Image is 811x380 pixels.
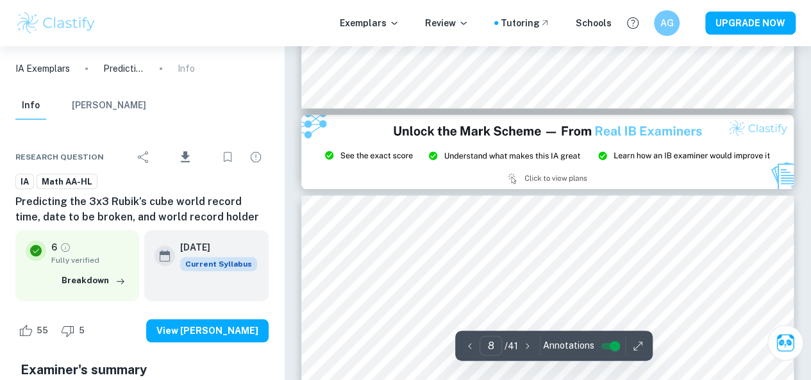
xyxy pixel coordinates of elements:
[654,10,680,36] button: AG
[60,242,71,253] a: Grade fully verified
[180,257,257,271] div: This exemplar is based on the current syllabus. Feel free to refer to it for inspiration/ideas wh...
[15,62,70,76] a: IA Exemplars
[103,62,144,76] p: Predicting the 3x3 Rubik’s cube world record time, date to be broken, and world record holder
[340,16,399,30] p: Exemplars
[51,240,57,254] p: 6
[301,115,794,188] img: Ad
[705,12,796,35] button: UPGRADE NOW
[215,144,240,170] div: Bookmark
[180,257,257,271] span: Current Syllabus
[505,339,518,353] p: / 41
[543,339,594,352] span: Annotations
[29,324,55,337] span: 55
[58,271,129,290] button: Breakdown
[243,144,269,170] div: Report issue
[131,144,156,170] div: Share
[576,16,612,30] a: Schools
[15,92,46,120] button: Info
[72,92,146,120] button: [PERSON_NAME]
[622,12,644,34] button: Help and Feedback
[159,140,212,174] div: Download
[146,319,269,342] button: View [PERSON_NAME]
[501,16,550,30] a: Tutoring
[15,10,97,36] img: Clastify logo
[51,254,129,266] span: Fully verified
[21,360,263,379] h5: Examiner's summary
[15,151,104,163] span: Research question
[660,16,674,30] h6: AG
[72,324,92,337] span: 5
[15,174,34,190] a: IA
[16,176,33,188] span: IA
[37,174,97,190] a: Math AA-HL
[767,325,803,361] button: Ask Clai
[15,320,55,341] div: Like
[425,16,469,30] p: Review
[178,62,195,76] p: Info
[37,176,97,188] span: Math AA-HL
[58,320,92,341] div: Dislike
[180,240,247,254] h6: [DATE]
[15,194,269,225] h6: Predicting the 3x3 Rubik’s cube world record time, date to be broken, and world record holder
